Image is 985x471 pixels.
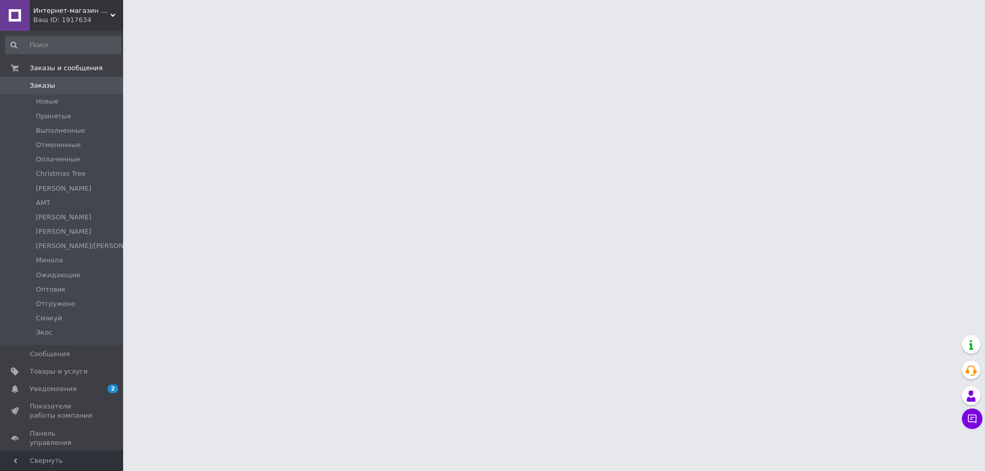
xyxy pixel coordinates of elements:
[36,299,75,309] span: Отгружено
[30,81,55,90] span: Заказы
[36,97,58,106] span: Новые
[36,227,91,236] span: [PERSON_NAME]
[33,6,110,15] span: Интернет-магазин электро-бытовых товаров "Восторг"
[36,140,81,150] span: Отмененные
[30,350,70,359] span: Сообщения
[36,285,66,294] span: Оптовик
[36,126,85,135] span: Выполненные
[36,112,71,121] span: Принятые
[5,36,121,54] input: Поиск
[36,184,91,193] span: [PERSON_NAME]
[30,429,95,447] span: Панель управления
[108,384,118,393] span: 2
[36,169,86,178] span: Christmas Tree
[36,328,52,337] span: Экос
[36,198,50,208] span: АМТ
[33,15,123,25] div: Ваш ID: 1917634
[30,367,88,376] span: Товары и услуги
[36,213,91,222] span: [PERSON_NAME]
[36,271,81,280] span: Ожидающие
[30,384,76,394] span: Уведомления
[962,408,982,429] button: Чат с покупателем
[36,241,149,251] span: [PERSON_NAME]/[PERSON_NAME]
[30,402,95,420] span: Показатели работы компании
[30,64,103,73] span: Заказы и сообщения
[36,314,62,323] span: Смакуй
[36,155,80,164] span: Оплаченные
[36,256,63,265] span: Минола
